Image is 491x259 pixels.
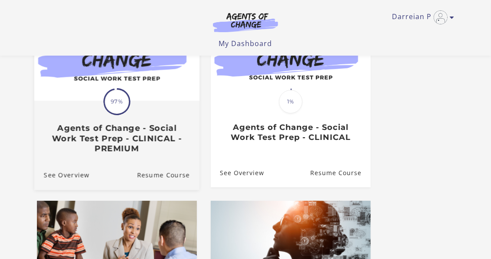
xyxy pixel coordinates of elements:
[137,161,199,190] a: Agents of Change - Social Work Test Prep - CLINICAL - PREMIUM: Resume Course
[310,159,371,187] a: Agents of Change - Social Work Test Prep - CLINICAL: Resume Course
[204,12,287,32] img: Agents of Change Logo
[44,123,190,153] h3: Agents of Change - Social Work Test Prep - CLINICAL - PREMIUM
[392,10,450,24] a: Toggle menu
[105,90,129,114] span: 97%
[220,123,361,142] h3: Agents of Change - Social Work Test Prep - CLINICAL
[279,90,302,113] span: 1%
[34,161,90,190] a: Agents of Change - Social Work Test Prep - CLINICAL - PREMIUM: See Overview
[211,159,264,187] a: Agents of Change - Social Work Test Prep - CLINICAL: See Overview
[219,39,272,48] a: My Dashboard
